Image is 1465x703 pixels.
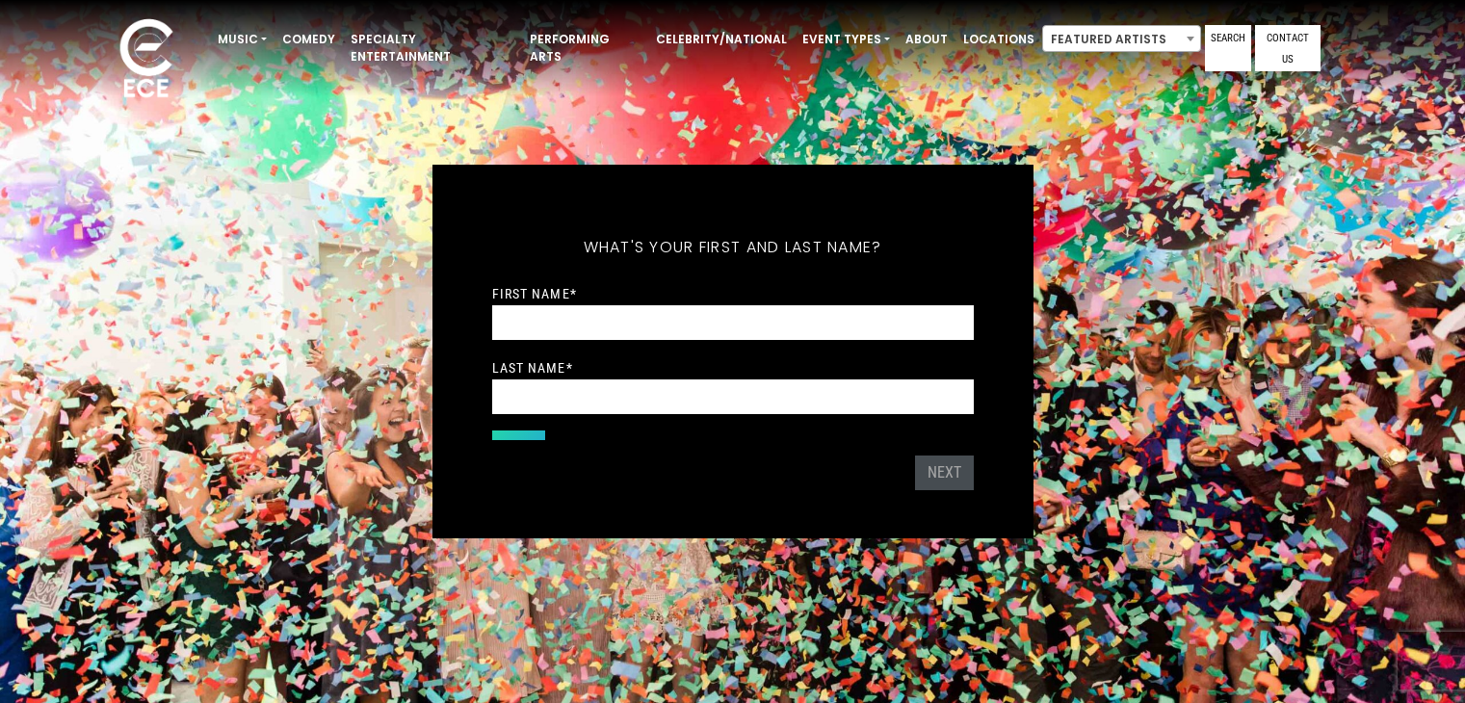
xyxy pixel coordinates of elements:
a: Contact Us [1255,25,1321,71]
span: Featured Artists [1042,25,1201,52]
a: Music [210,23,275,56]
a: About [898,23,955,56]
a: Celebrity/National [648,23,795,56]
a: Event Types [795,23,898,56]
span: Featured Artists [1043,26,1200,53]
a: Search [1205,25,1251,71]
h5: What's your first and last name? [492,213,974,282]
img: ece_new_logo_whitev2-1.png [98,13,195,107]
a: Comedy [275,23,343,56]
a: Specialty Entertainment [343,23,522,73]
a: Performing Arts [522,23,648,73]
label: Last Name [492,359,573,377]
a: Locations [955,23,1042,56]
label: First Name [492,285,577,302]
